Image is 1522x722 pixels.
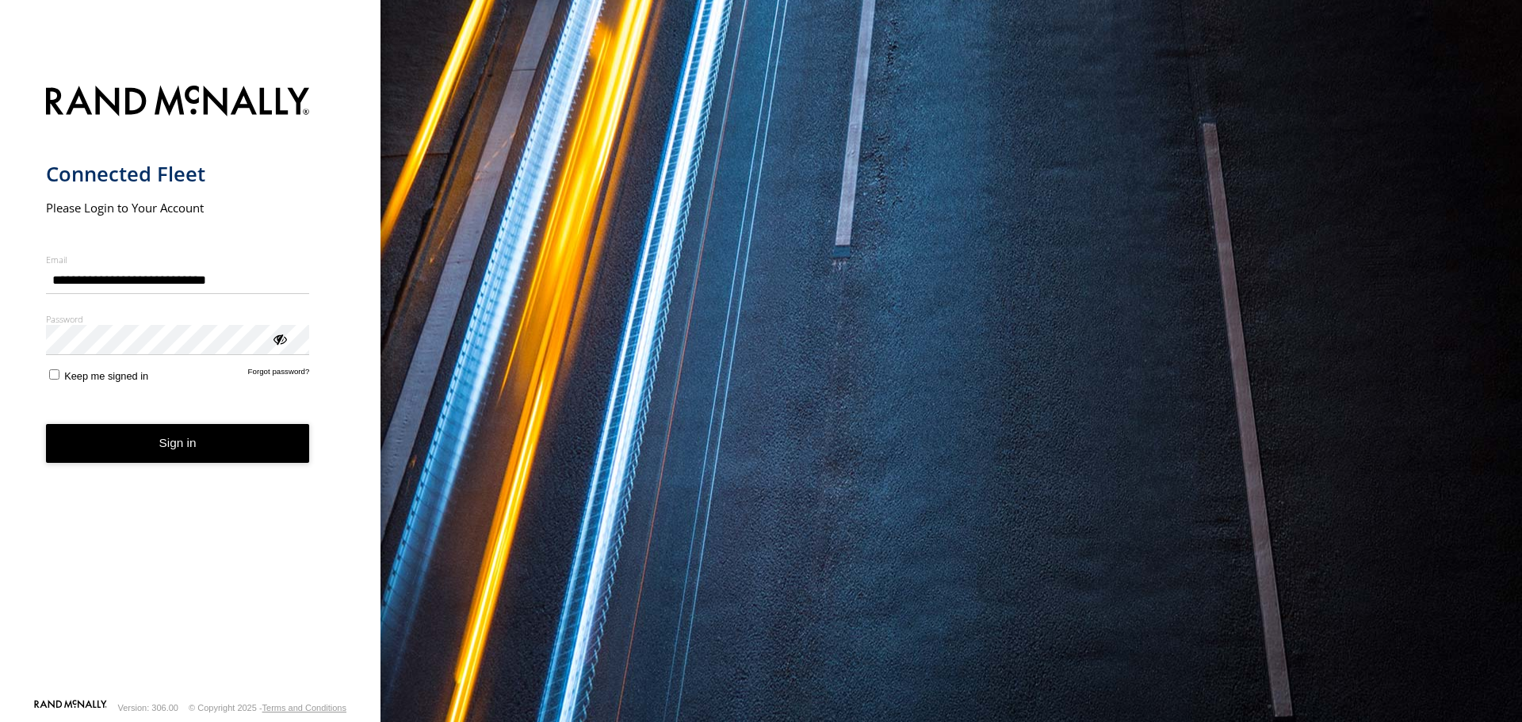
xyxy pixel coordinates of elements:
h1: Connected Fleet [46,161,310,187]
span: Keep me signed in [64,370,148,382]
label: Password [46,313,310,325]
h2: Please Login to Your Account [46,200,310,216]
div: ViewPassword [271,330,287,346]
a: Forgot password? [248,367,310,382]
div: Version: 306.00 [118,703,178,712]
a: Visit our Website [34,700,107,716]
img: Rand McNally [46,82,310,123]
button: Sign in [46,424,310,463]
form: main [46,76,335,698]
label: Email [46,254,310,265]
div: © Copyright 2025 - [189,703,346,712]
input: Keep me signed in [49,369,59,380]
a: Terms and Conditions [262,703,346,712]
